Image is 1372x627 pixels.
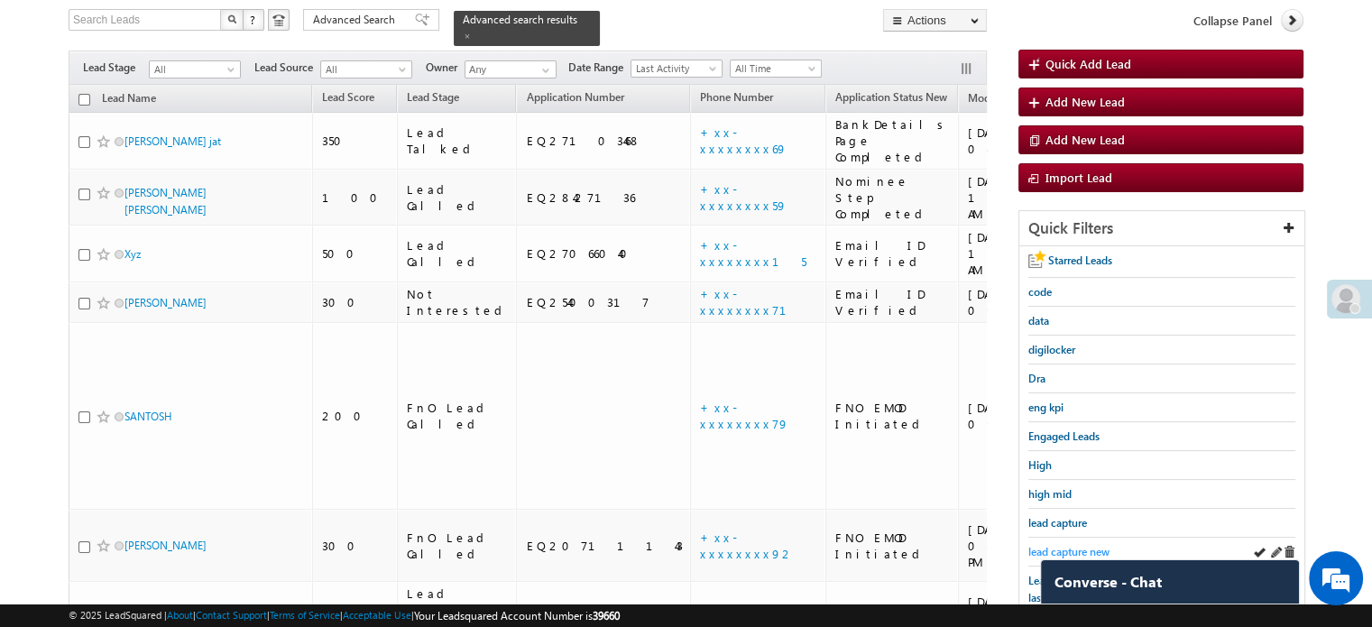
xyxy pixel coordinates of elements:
a: All [149,60,241,78]
div: [DATE] 11:26 AM [968,229,1059,278]
div: FnO Lead Called [407,530,509,562]
a: Application Number [517,88,632,111]
div: BankDetails Page Completed [835,116,950,165]
span: Owner [426,60,465,76]
span: Collapse Panel [1193,13,1272,29]
div: FNO EMOD Initiated [835,400,950,432]
div: [DATE] 09:36 AM [968,286,1059,318]
a: Xyz [124,247,141,261]
div: Lead Called [407,237,509,270]
div: FnO Lead Called [407,400,509,432]
a: +xx-xxxxxxxx79 [700,400,789,431]
button: ? [243,9,264,31]
div: Not Interested [407,286,509,318]
span: ? [250,12,258,27]
span: high mid [1028,487,1072,501]
span: 39660 [593,609,620,622]
span: Engaged Leads [1028,429,1100,443]
textarea: Type your message and hit 'Enter' [23,167,329,475]
div: 500 [322,245,389,262]
a: Lead Stage [398,88,468,111]
a: Application Status New [826,88,956,111]
div: Email ID Verified [835,286,950,318]
span: High [1028,458,1052,472]
span: Phone Number [700,90,773,104]
span: Dra [1028,372,1045,385]
span: Lead Source [254,60,320,76]
span: lead capture [1028,516,1087,530]
a: [PERSON_NAME] [124,539,207,552]
div: Email ID Verified [835,237,950,270]
div: [DATE] 09:26 AM [968,400,1059,432]
span: All Time [731,60,816,77]
span: © 2025 LeadSquared | | | | | [69,607,620,624]
span: Advanced Search [313,12,401,28]
div: EQ27066040 [526,245,682,262]
a: Modified On (sorted descending) [959,88,1054,111]
span: eng kpi [1028,401,1064,414]
span: Application Status New [835,90,947,104]
div: 300 [322,294,389,310]
div: Chat with us now [94,95,303,118]
div: 200 [322,408,389,424]
a: +xx-xxxxxxxx15 [700,237,806,269]
a: Last Activity [631,60,723,78]
div: Lead Called [407,181,509,214]
span: Last Activity [631,60,717,77]
span: Converse - Chat [1054,574,1162,590]
span: data [1028,314,1049,327]
div: 300 [322,538,389,554]
div: EQ28427136 [526,189,682,206]
span: Starred Leads [1048,254,1112,267]
div: EQ20711143 [526,538,682,554]
span: Application Number [526,90,623,104]
img: d_60004797649_company_0_60004797649 [31,95,76,118]
button: Actions [883,9,987,32]
input: Check all records [78,94,90,106]
span: Import Lead [1045,170,1112,185]
img: Search [227,14,236,23]
div: Minimize live chat window [296,9,339,52]
div: FNO EMOD Initiated [835,530,950,562]
span: lead capture new [1028,545,1110,558]
a: [PERSON_NAME] [PERSON_NAME] [124,186,207,217]
div: [DATE] 10:39 AM [968,173,1059,222]
span: All [150,61,235,78]
span: Lead Score [322,90,374,104]
span: Advanced search results [463,13,577,26]
a: +xx-xxxxxxxx71 [700,286,808,318]
span: Leads who visited website in the last 7 days [1028,574,1181,604]
span: Lead Stage [407,90,459,104]
a: +xx-xxxxxxxx69 [700,124,787,156]
span: Add New Lead [1045,94,1125,109]
div: EQ27103468 [526,133,682,149]
a: About [167,609,193,621]
span: Lead Stage [83,60,149,76]
a: Terms of Service [270,609,340,621]
div: EQ25400317 [526,294,682,310]
span: Date Range [568,60,631,76]
a: Contact Support [196,609,267,621]
a: SANTOSH [124,410,172,423]
div: Lead Talked [407,124,509,157]
div: Quick Filters [1019,211,1304,246]
span: Modified On [968,91,1028,105]
a: Acceptable Use [343,609,411,621]
a: [PERSON_NAME] jat [124,134,221,148]
div: [DATE] 04:36 PM [968,124,1059,157]
a: All [320,60,412,78]
a: Lead Score [313,88,383,111]
span: Add New Lead [1045,132,1125,147]
div: Nominee Step Completed [835,173,950,222]
em: Start Chat [245,491,327,515]
a: +xx-xxxxxxxx59 [700,181,787,213]
div: 100 [322,189,389,206]
div: [DATE] 08:18 PM [968,521,1059,570]
a: Show All Items [532,61,555,79]
a: +xx-xxxxxxxx92 [700,530,795,561]
a: Phone Number [691,88,782,111]
div: 350 [322,133,389,149]
span: Your Leadsquared Account Number is [414,609,620,622]
span: code [1028,285,1052,299]
a: Lead Name [93,88,165,112]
